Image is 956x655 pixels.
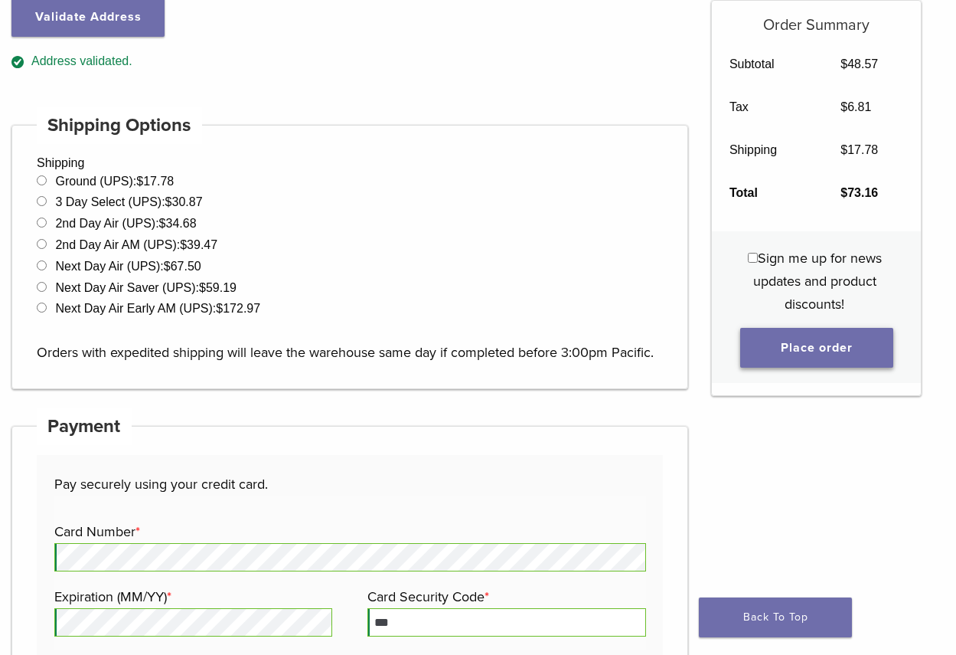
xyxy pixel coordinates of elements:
th: Subtotal [712,43,823,86]
label: Card Number [54,520,642,543]
bdi: 17.78 [840,143,878,156]
label: 2nd Day Air AM (UPS): [55,238,217,251]
span: $ [840,143,847,156]
bdi: 48.57 [840,57,878,70]
span: $ [180,238,187,251]
label: Next Day Air Saver (UPS): [55,281,237,294]
label: Ground (UPS): [55,175,174,188]
th: Total [712,172,823,215]
label: 2nd Day Air (UPS): [55,217,196,230]
p: Pay securely using your credit card. [54,473,646,496]
span: $ [840,186,847,199]
bdi: 59.19 [199,281,237,294]
bdi: 73.16 [840,186,878,199]
label: Next Day Air (UPS): [55,260,201,273]
label: Next Day Air Early AM (UPS): [55,302,260,315]
input: Sign me up for news updates and product discounts! [748,253,758,263]
span: $ [199,281,206,294]
bdi: 67.50 [164,260,201,273]
p: Orders with expedited shipping will leave the warehouse same day if completed before 3:00pm Pacific. [37,318,663,364]
label: Card Security Code [367,585,642,608]
span: $ [165,195,172,208]
label: 3 Day Select (UPS): [55,195,202,208]
span: $ [216,302,223,315]
label: Expiration (MM/YY) [54,585,329,608]
bdi: 17.78 [136,175,174,188]
bdi: 34.68 [159,217,197,230]
span: $ [136,175,143,188]
fieldset: Payment Info [54,496,646,650]
span: $ [159,217,166,230]
span: $ [840,57,847,70]
div: Address validated. [11,52,688,71]
h4: Payment [37,408,132,445]
div: Shipping [11,125,688,390]
bdi: 30.87 [165,195,203,208]
h4: Shipping Options [37,107,202,144]
th: Tax [712,86,823,129]
span: $ [164,260,171,273]
button: Place order [740,328,893,368]
bdi: 39.47 [180,238,217,251]
a: Back To Top [699,598,852,637]
h5: Order Summary [712,1,921,34]
bdi: 172.97 [216,302,260,315]
span: $ [840,100,847,113]
bdi: 6.81 [840,100,871,113]
span: Sign me up for news updates and product discounts! [753,250,882,313]
th: Shipping [712,129,823,172]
